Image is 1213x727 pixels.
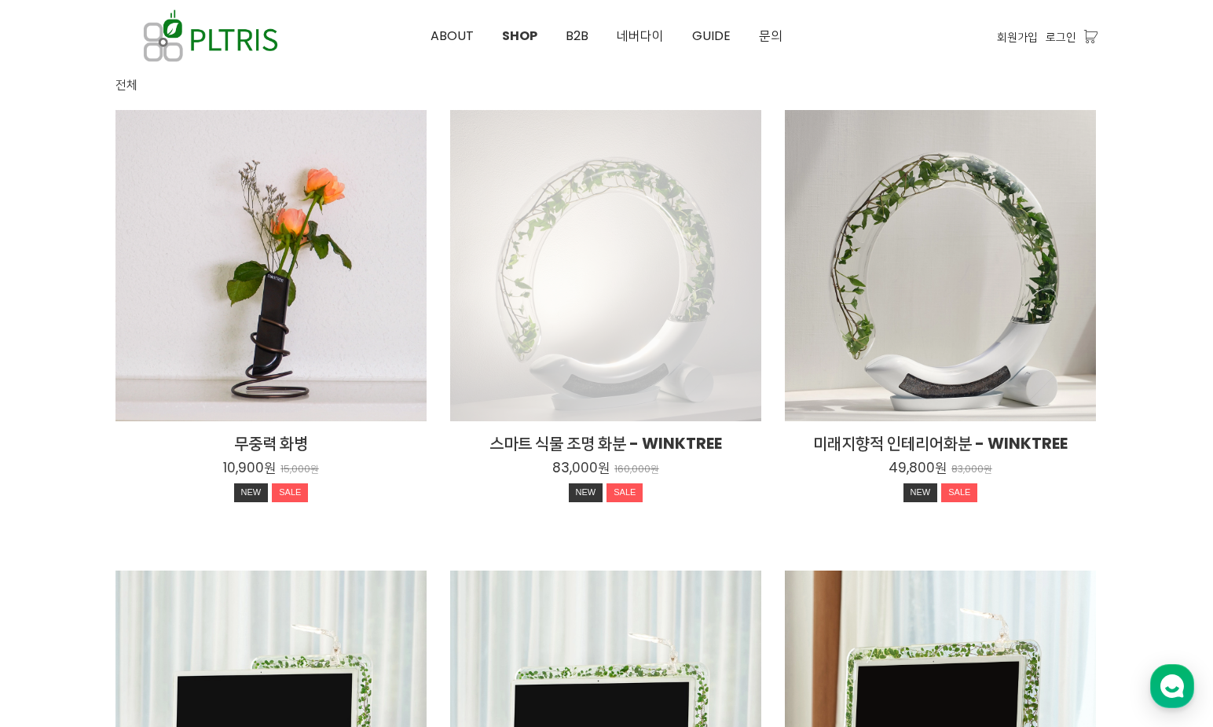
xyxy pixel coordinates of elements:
h2: 미래지향적 인테리어화분 - WINKTREE [785,432,1096,454]
a: ABOUT [416,1,488,72]
span: SHOP [502,27,537,45]
span: 홈 [49,522,59,534]
span: B2B [566,27,588,45]
a: 로그인 [1046,28,1076,46]
span: 문의 [759,27,782,45]
a: 스마트 식물 조명 화분 - WINKTREE 83,000원 160,000원 NEWSALE [450,432,761,506]
p: 10,900원 [223,459,276,476]
span: GUIDE [692,27,731,45]
a: B2B [552,1,603,72]
a: 미래지향적 인테리어화분 - WINKTREE 49,800원 83,000원 NEWSALE [785,432,1096,506]
p: 160,000원 [614,464,659,475]
div: SALE [941,483,977,502]
span: 대화 [144,523,163,535]
p: 83,000원 [552,459,610,476]
a: 무중력 화병 10,900원 15,000원 NEWSALE [115,432,427,506]
div: SALE [272,483,308,502]
div: 전체 [115,75,137,94]
div: NEW [903,483,938,502]
h2: 무중력 화병 [115,432,427,454]
a: SHOP [488,1,552,72]
div: NEW [569,483,603,502]
a: 대화 [104,498,203,538]
a: 회원가입 [997,28,1038,46]
p: 49,800원 [889,459,947,476]
a: 설정 [203,498,302,538]
a: GUIDE [678,1,745,72]
div: NEW [234,483,269,502]
a: 네버다이 [603,1,678,72]
a: 문의 [745,1,797,72]
span: ABOUT [431,27,474,45]
p: 15,000원 [280,464,319,475]
div: SALE [606,483,643,502]
h2: 스마트 식물 조명 화분 - WINKTREE [450,432,761,454]
p: 83,000원 [951,464,992,475]
span: 설정 [243,522,262,534]
span: 네버다이 [617,27,664,45]
a: 홈 [5,498,104,538]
